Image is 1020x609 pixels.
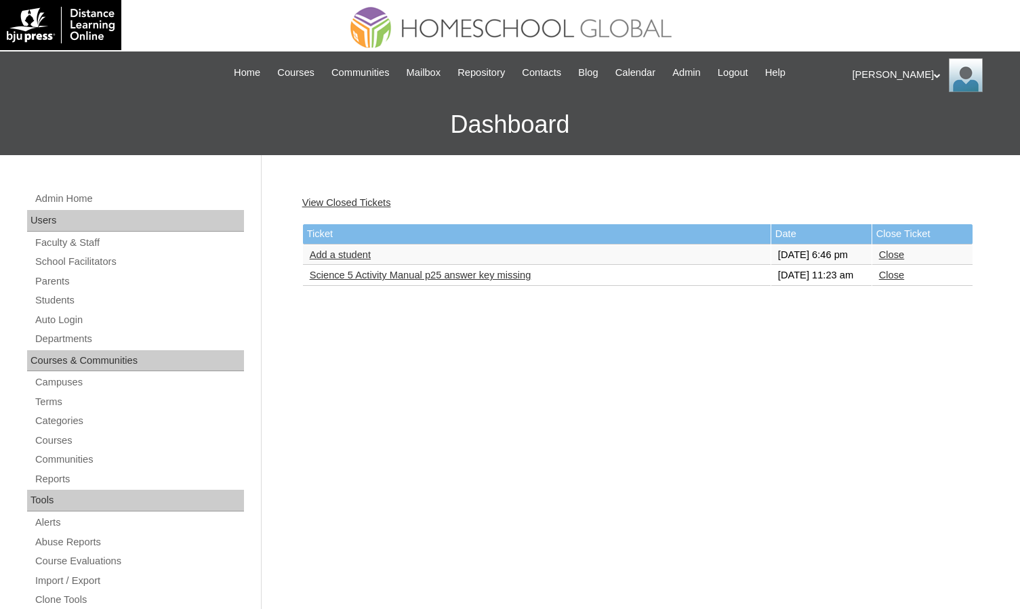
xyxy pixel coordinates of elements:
[609,65,662,81] a: Calendar
[718,65,748,81] span: Logout
[34,534,244,551] a: Abuse Reports
[325,65,396,81] a: Communities
[331,65,390,81] span: Communities
[270,65,321,81] a: Courses
[949,58,983,92] img: Melanie Sevilla
[515,65,568,81] a: Contacts
[34,331,244,348] a: Departments
[34,432,244,449] a: Courses
[34,591,244,608] a: Clone Tools
[758,65,792,81] a: Help
[34,553,244,570] a: Course Evaluations
[615,65,655,81] span: Calendar
[879,270,904,280] a: Close
[771,224,872,245] td: Date
[303,224,771,245] td: Ticket
[571,65,605,81] a: Blog
[34,253,244,270] a: School Facilitators
[7,7,115,43] img: logo-white.png
[34,572,244,589] a: Import / Export
[522,65,561,81] span: Contacts
[310,249,371,260] a: Add a student
[457,65,505,81] span: Repository
[34,471,244,488] a: Reports
[27,210,244,232] div: Users
[7,94,1013,155] h3: Dashboard
[34,292,244,309] a: Students
[872,224,973,245] td: Close Ticket
[879,249,904,260] a: Close
[771,266,872,286] td: [DATE] 11:23 am
[578,65,598,81] span: Blog
[310,270,531,280] a: Science 5 Activity Manual p25 answer key missing
[302,197,391,208] a: View Closed Tickets
[34,413,244,429] a: Categories
[672,65,701,81] span: Admin
[34,273,244,290] a: Parents
[853,58,1007,92] div: [PERSON_NAME]
[771,245,872,266] td: [DATE] 6:46 pm
[234,65,260,81] span: Home
[711,65,755,81] a: Logout
[451,65,512,81] a: Repository
[27,490,244,511] div: Tools
[666,65,708,81] a: Admin
[277,65,314,81] span: Courses
[34,190,244,207] a: Admin Home
[227,65,267,81] a: Home
[27,350,244,372] div: Courses & Communities
[400,65,448,81] a: Mailbox
[34,451,244,468] a: Communities
[765,65,786,81] span: Help
[34,514,244,531] a: Alerts
[34,394,244,411] a: Terms
[34,234,244,251] a: Faculty & Staff
[34,312,244,329] a: Auto Login
[34,374,244,391] a: Campuses
[407,65,441,81] span: Mailbox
